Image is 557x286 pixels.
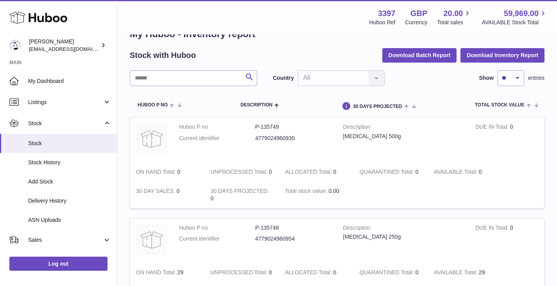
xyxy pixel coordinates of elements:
[28,77,111,85] span: My Dashboard
[205,182,279,208] td: 0
[343,123,464,133] strong: Description
[285,169,333,177] strong: ALLOCATED Total
[475,225,510,233] strong: DUE IN Total
[469,218,544,263] td: 0
[205,162,279,182] td: 0
[343,233,464,241] div: [MEDICAL_DATA] 250g
[28,197,111,205] span: Delivery History
[28,236,103,244] span: Sales
[434,169,478,177] strong: AVAILABLE Total
[437,8,472,26] a: 20.00 Total sales
[369,19,396,26] div: Huboo Ref
[437,19,472,26] span: Total sales
[179,123,255,131] dt: Huboo P no
[130,263,205,282] td: 29
[343,133,464,140] div: [MEDICAL_DATA] 500g
[410,8,427,19] strong: GBP
[255,123,331,131] dd: P-135749
[255,235,331,243] dd: 4779024960954
[130,182,205,208] td: 0
[469,117,544,162] td: 0
[136,188,177,196] strong: 30 DAY SALES
[482,8,548,26] a: 59,969.00 AVAILABLE Stock Total
[138,103,168,108] span: Huboo P no
[28,178,111,185] span: Add Stock
[130,162,205,182] td: 0
[273,74,294,82] label: Country
[416,269,419,275] span: 0
[528,74,544,82] span: entries
[416,169,419,175] span: 0
[382,48,457,62] button: Download Batch Report
[360,169,416,177] strong: QUARANTINED Total
[285,269,333,277] strong: ALLOCATED Total
[482,19,548,26] span: AVAILABLE Stock Total
[211,269,269,277] strong: UNPROCESSED Total
[28,159,111,166] span: Stock History
[179,224,255,232] dt: Huboo P no
[29,46,115,52] span: [EMAIL_ADDRESS][DOMAIN_NAME]
[378,8,396,19] strong: 3397
[130,50,196,61] h2: Stock with Huboo
[211,169,269,177] strong: UNPROCESSED Total
[343,224,464,234] strong: Description
[428,263,503,282] td: 29
[285,188,328,196] strong: Total stock value
[475,103,525,108] span: Total stock value
[240,103,272,108] span: Description
[279,263,354,282] td: 0
[29,38,99,53] div: [PERSON_NAME]
[28,99,103,106] span: Listings
[28,216,111,224] span: ASN Uploads
[179,235,255,243] dt: Current identifier
[136,224,167,255] img: product image
[329,188,339,194] span: 0.00
[460,48,544,62] button: Download Inventory Report
[136,269,177,277] strong: ON HAND Total
[360,269,416,277] strong: QUARANTINED Total
[205,263,279,282] td: 0
[211,188,269,196] strong: 30 DAYS PROJECTED
[279,162,354,182] td: 0
[428,162,503,182] td: 0
[255,224,331,232] dd: P-135748
[136,169,177,177] strong: ON HAND Total
[504,8,539,19] span: 59,969.00
[28,140,111,147] span: Stock
[179,135,255,142] dt: Current identifier
[136,123,167,155] img: product image
[353,104,402,109] span: 30 DAYS PROJECTED
[479,74,494,82] label: Show
[255,135,331,142] dd: 4779024960930
[405,19,428,26] div: Currency
[475,124,510,132] strong: DUE IN Total
[9,257,107,271] a: Log out
[434,269,478,277] strong: AVAILABLE Total
[28,120,103,127] span: Stock
[443,8,463,19] span: 20.00
[9,40,21,51] img: sales@canchema.com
